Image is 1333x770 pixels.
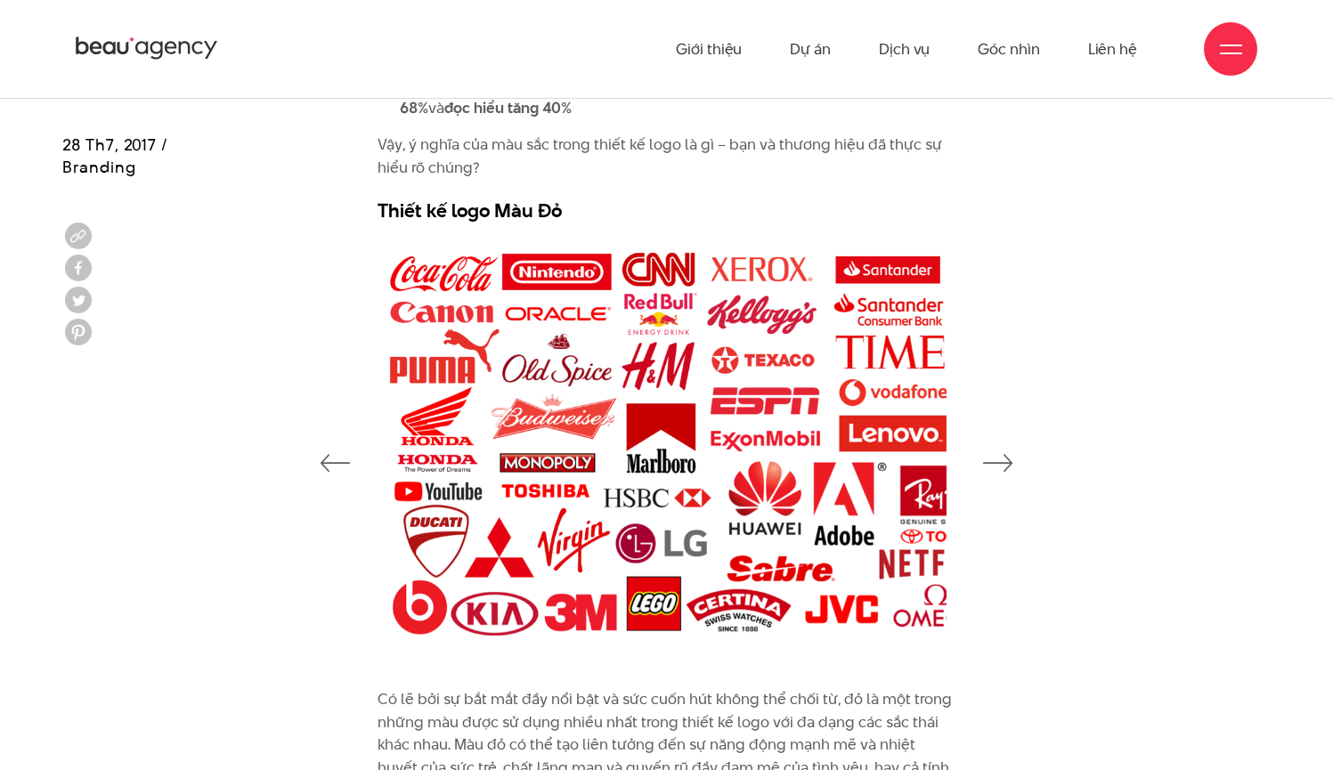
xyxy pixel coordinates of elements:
strong: đọc hiểu tăng 40% [444,97,572,118]
span: 28 Th7, 2017 / Branding [62,134,168,178]
strong: Thiết kế logo Màu Đỏ [378,197,562,223]
strong: khả năng học hỏi tăng 68% [400,74,921,118]
p: Vậy, ý nghĩa của màu sắc trong thiết kế logo là gì – bạn và thương hiệu đã thực sự hiểu rõ chúng? [378,134,955,179]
